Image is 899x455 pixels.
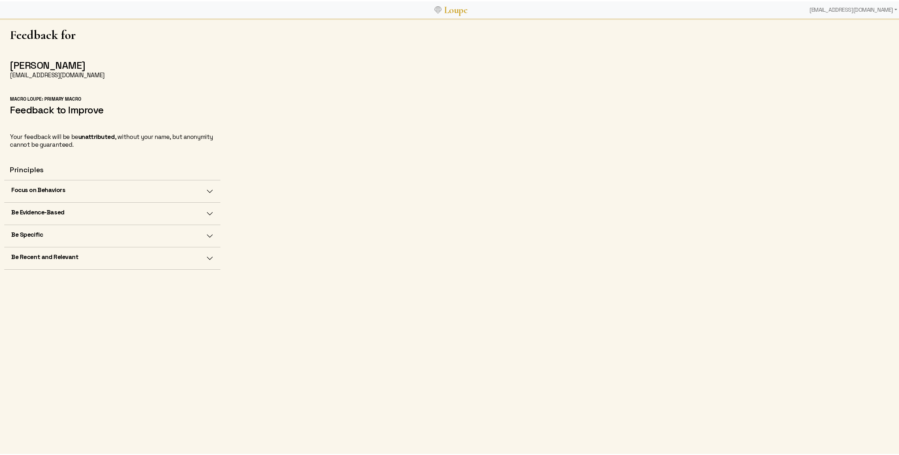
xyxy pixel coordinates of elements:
[11,252,79,259] h5: Be Recent and Relevant
[11,207,64,215] h5: Be Evidence-Based
[78,131,115,139] strong: unattributed
[442,2,470,15] a: Loupe
[4,179,220,201] button: Focus on Behaviors
[10,131,215,147] div: Your feedback will be be , without your name, but anonymity cannot be guaranteed.
[10,164,215,173] h4: Principles
[10,95,215,101] div: Macro Loupe: Primary Macro
[10,26,215,41] h1: Feedback for
[4,201,220,223] button: Be Evidence-Based
[434,5,442,12] img: Loupe Logo
[10,58,215,70] h2: [PERSON_NAME]
[11,229,43,237] h5: Be Specific
[10,70,215,78] div: [EMAIL_ADDRESS][DOMAIN_NAME]
[4,224,220,246] button: Be Specific
[10,102,215,114] h2: Feedback to Improve
[11,185,65,192] h5: Focus on Behaviors
[4,246,220,268] button: Be Recent and Relevant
